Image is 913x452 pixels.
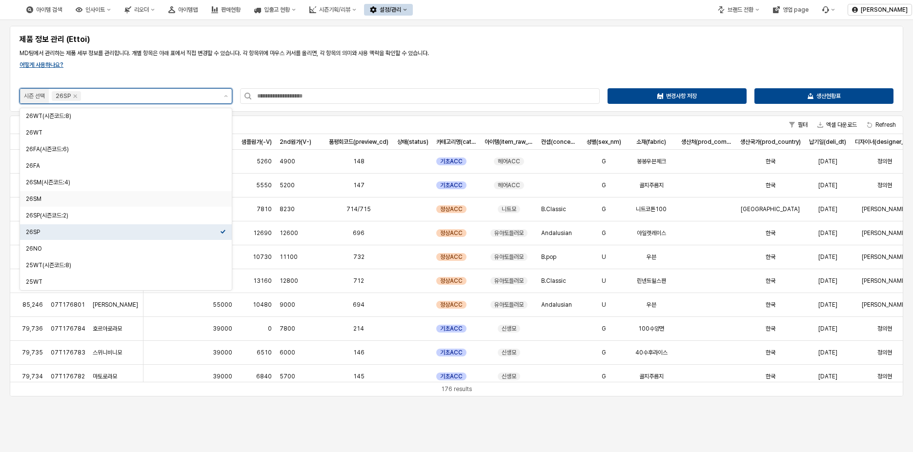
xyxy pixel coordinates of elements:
span: 우븐 [647,253,656,261]
div: 26SP [56,91,71,101]
span: 07T176783 [51,349,85,356]
div: 아이템 검색 [36,6,62,13]
span: 품평회코드(preview_cd) [329,138,388,146]
div: 판매현황 [205,4,246,16]
span: 55000 [213,301,232,309]
span: 정의현 [877,325,892,333]
span: [PERSON_NAME] [93,301,138,309]
span: [PERSON_NAME] [862,253,907,261]
span: [DATE] [818,181,837,189]
span: 기초ACC [440,325,463,333]
p: 어떻게 사용하나요? [20,61,63,69]
span: 6000 [280,349,295,356]
span: 정의현 [877,349,892,356]
span: 11100 [280,253,298,261]
span: [DATE] [818,373,837,380]
span: 7810 [257,205,272,213]
span: [DATE] [818,253,837,261]
div: 26WT(시즌코드:8) [26,112,220,120]
div: 설정/관리 [364,4,413,16]
button: 엑셀 다운로드 [813,119,861,131]
button: Refresh [863,119,900,131]
span: 정상ACC [440,205,463,213]
div: 영업 page [767,4,814,16]
p: 변경사항 저장 [666,92,697,100]
div: 입출고 현황 [264,6,290,13]
span: 79,734 [22,373,43,380]
div: 영업 page [783,6,809,13]
p: MD팀에서 관리하는 제품 세부 정보를 관리합니다. 개별 항목은 아래 표에서 직접 변경할 수 있습니다. 각 항목위에 마우스 커서를 올리면, 각 항목의 의미와 사용 맥락을 확인할... [20,49,893,58]
span: 샘플원가(-V) [242,138,272,146]
span: 694 [353,301,365,309]
span: [DATE] [818,325,837,333]
span: 정상ACC [440,301,463,309]
span: 아이템(item_raw_nm) [485,138,534,146]
span: 712 [353,277,364,285]
span: 79,736 [22,325,43,333]
div: 인사이트 [85,6,105,13]
span: 8230 [280,205,295,213]
span: 0 [268,325,272,333]
div: 시즌기획/리뷰 [304,4,362,16]
span: 5550 [256,181,272,189]
span: 골지주름지 [639,181,664,189]
span: 39000 [213,349,232,356]
div: 리오더 [119,4,161,16]
span: B.Classic [541,277,566,285]
span: 아일렛레이스 [637,229,666,237]
span: 신생모 [502,373,516,380]
span: 유아토들러모 [494,301,524,309]
div: 브랜드 전환 [712,4,765,16]
span: G [602,373,606,380]
span: U [602,277,606,285]
span: G [602,349,606,356]
span: 214 [353,325,364,333]
span: 한국 [766,253,775,261]
div: 인사이트 [70,4,117,16]
div: 시즌 선택 [24,91,45,101]
div: 시즌기획/리뷰 [319,6,350,13]
span: 5200 [280,181,295,189]
span: 6510 [257,349,272,356]
span: 07T176801 [51,301,85,309]
div: 아이템맵 [162,4,203,16]
span: Andalusian [541,229,572,237]
span: 스위니비니모 [93,349,122,356]
button: 필터 [785,119,812,131]
span: 12690 [253,229,272,237]
span: [GEOGRAPHIC_DATA] [741,205,800,213]
button: 제안 사항 표시 [220,89,232,103]
span: 10480 [253,301,272,309]
span: 골지주름지 [639,373,664,380]
span: Andalusian [541,301,572,309]
span: 5260 [257,157,272,165]
span: 카테고리명(category_name) [436,138,476,146]
div: 176 results [441,384,472,394]
span: [DATE] [818,349,837,356]
span: 우븐 [647,301,656,309]
span: G [602,181,606,189]
span: 생산처(prod_comp) [681,138,731,146]
div: 26SM [26,195,220,203]
span: 헤어ACC [498,181,520,189]
span: 145 [353,373,365,380]
span: 신생모 [502,349,516,356]
span: 기초ACC [440,373,463,380]
div: Select an option [20,108,232,291]
span: 한국 [766,229,775,237]
span: 린넨트윌스판 [637,277,666,285]
span: 정상ACC [440,253,463,261]
span: 한국 [766,373,775,380]
span: B.pop [541,253,556,261]
div: Table toolbar [10,382,903,396]
span: 39000 [213,373,232,380]
span: 정의현 [877,373,892,380]
span: 147 [353,181,365,189]
div: 26SP [26,228,220,236]
span: 12600 [280,229,298,237]
span: 기초ACC [440,349,463,356]
span: [PERSON_NAME] [862,277,907,285]
span: 납기일(deli_dt) [809,138,846,146]
span: 한국 [766,157,775,165]
span: 한국 [766,301,775,309]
